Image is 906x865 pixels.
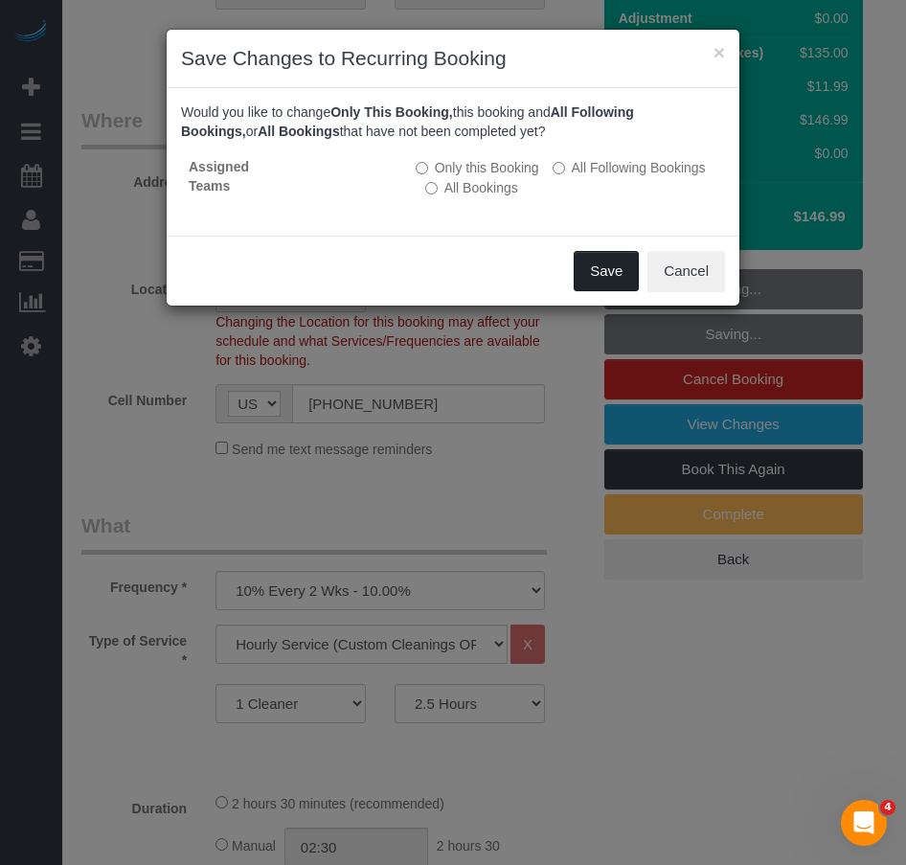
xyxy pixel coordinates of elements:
[189,159,249,193] strong: Assigned Teams
[181,44,725,73] h3: Save Changes to Recurring Booking
[425,178,518,197] label: All bookings that have not been completed yet will be changed.
[330,104,453,120] b: Only This Booking,
[258,124,340,139] b: All Bookings
[880,800,895,815] span: 4
[553,158,706,177] label: This and all the bookings after it will be changed.
[181,102,725,141] p: Would you like to change this booking and or that have not been completed yet?
[425,182,438,194] input: All Bookings
[574,251,639,291] button: Save
[416,162,428,174] input: Only this Booking
[647,251,725,291] button: Cancel
[841,800,887,846] iframe: Intercom live chat
[713,42,725,62] button: ×
[553,162,565,174] input: All Following Bookings
[416,158,539,177] label: All other bookings in the series will remain the same.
